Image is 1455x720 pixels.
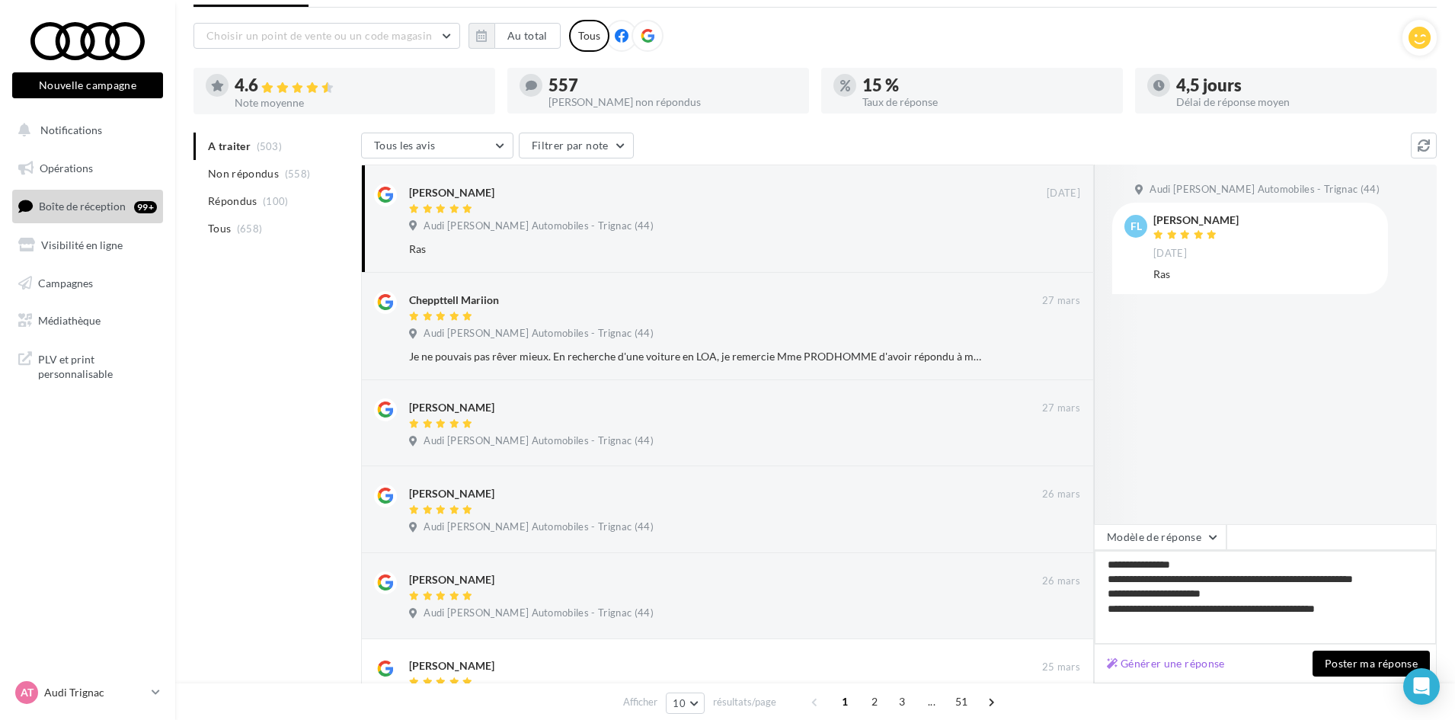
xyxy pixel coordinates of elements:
span: 26 mars [1042,488,1080,501]
a: Visibilité en ligne [9,229,166,261]
span: (558) [285,168,311,180]
button: Nouvelle campagne [12,72,163,98]
div: Je ne pouvais pas rêver mieux. En recherche d'une voiture en LOA, je remercie Mme PRODHOMME d'avo... [409,349,981,364]
div: 99+ [134,201,157,213]
div: 4.6 [235,77,483,94]
a: Campagnes [9,267,166,299]
span: (658) [237,222,263,235]
div: Tous [569,20,609,52]
div: 15 % [862,77,1111,94]
span: Audi [PERSON_NAME] Automobiles - Trignac (44) [424,219,654,233]
span: 1 [833,690,857,714]
p: Audi Trignac [44,685,145,700]
span: AT [21,685,34,700]
span: Tous [208,221,231,236]
div: [PERSON_NAME] [409,572,494,587]
div: Note moyenne [235,98,483,108]
span: Visibilité en ligne [41,238,123,251]
a: Opérations [9,152,166,184]
div: [PERSON_NAME] [409,658,494,674]
span: Audi [PERSON_NAME] Automobiles - Trignac (44) [424,434,654,448]
span: 2 [862,690,887,714]
span: 27 mars [1042,402,1080,415]
button: Poster ma réponse [1313,651,1430,677]
div: Open Intercom Messenger [1403,668,1440,705]
div: 4,5 jours [1176,77,1425,94]
span: PLV et print personnalisable [38,349,157,382]
span: FL [1130,219,1142,234]
button: Au total [494,23,561,49]
span: [DATE] [1047,187,1080,200]
span: (100) [263,195,289,207]
button: Au total [468,23,561,49]
a: Boîte de réception99+ [9,190,166,222]
span: Choisir un point de vente ou un code magasin [206,29,432,42]
span: résultats/page [713,695,776,709]
span: Médiathèque [38,314,101,327]
span: 51 [949,690,974,714]
span: ... [919,690,944,714]
a: Médiathèque [9,305,166,337]
span: Boîte de réception [39,200,126,213]
div: [PERSON_NAME] [409,400,494,415]
span: 27 mars [1042,294,1080,308]
div: Ras [1153,267,1376,282]
a: PLV et print personnalisable [9,343,166,388]
span: Afficher [623,695,657,709]
div: Délai de réponse moyen [1176,97,1425,107]
span: Non répondus [208,166,279,181]
div: Ras [409,242,981,257]
span: [DATE] [1153,247,1187,261]
span: Opérations [40,162,93,174]
span: Audi [PERSON_NAME] Automobiles - Trignac (44) [424,606,654,620]
button: 10 [666,693,705,714]
div: Taux de réponse [862,97,1111,107]
div: [PERSON_NAME] [1153,215,1239,226]
button: Notifications [9,114,160,146]
span: Campagnes [38,276,93,289]
span: Notifications [40,123,102,136]
span: 3 [890,690,914,714]
span: Répondus [208,194,257,209]
button: Générer une réponse [1101,654,1231,673]
span: Audi [PERSON_NAME] Automobiles - Trignac (44) [424,327,654,341]
span: 26 mars [1042,574,1080,588]
button: Modèle de réponse [1094,524,1226,550]
div: [PERSON_NAME] non répondus [548,97,797,107]
a: AT Audi Trignac [12,678,163,707]
span: Tous les avis [374,139,436,152]
span: 25 mars [1042,661,1080,674]
span: Audi [PERSON_NAME] Automobiles - Trignac (44) [424,520,654,534]
div: [PERSON_NAME] [409,486,494,501]
div: Cheppttell Mariion [409,293,499,308]
div: 557 [548,77,797,94]
div: [PERSON_NAME] [409,185,494,200]
button: Choisir un point de vente ou un code magasin [193,23,460,49]
button: Filtrer par note [519,133,634,158]
button: Tous les avis [361,133,513,158]
span: Audi [PERSON_NAME] Automobiles - Trignac (44) [1150,183,1380,197]
span: 10 [673,697,686,709]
